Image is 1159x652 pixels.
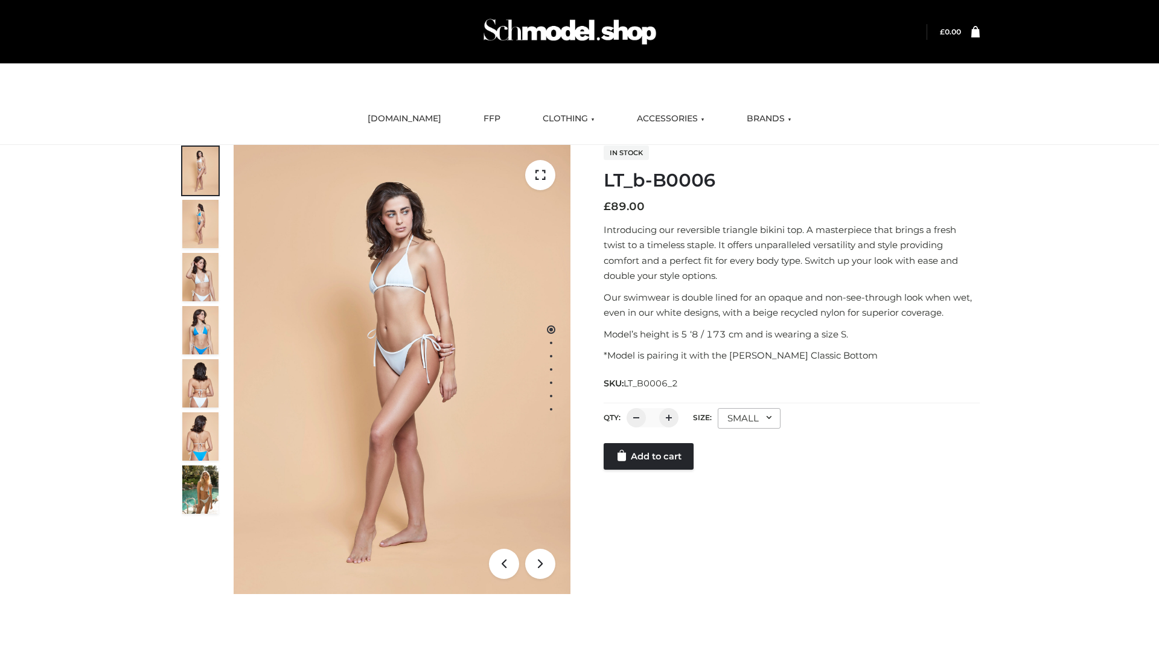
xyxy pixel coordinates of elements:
[359,106,450,132] a: [DOMAIN_NAME]
[534,106,604,132] a: CLOTHING
[182,306,219,354] img: ArielClassicBikiniTop_CloudNine_AzureSky_OW114ECO_4-scaled.jpg
[182,412,219,461] img: ArielClassicBikiniTop_CloudNine_AzureSky_OW114ECO_8-scaled.jpg
[604,443,694,470] a: Add to cart
[624,378,678,389] span: LT_B0006_2
[604,200,645,213] bdi: 89.00
[182,253,219,301] img: ArielClassicBikiniTop_CloudNine_AzureSky_OW114ECO_3-scaled.jpg
[940,27,961,36] bdi: 0.00
[628,106,714,132] a: ACCESSORIES
[604,222,980,284] p: Introducing our reversible triangle bikini top. A masterpiece that brings a fresh twist to a time...
[474,106,509,132] a: FFP
[693,413,712,422] label: Size:
[718,408,781,429] div: SMALL
[182,465,219,514] img: Arieltop_CloudNine_AzureSky2.jpg
[940,27,945,36] span: £
[604,348,980,363] p: *Model is pairing it with the [PERSON_NAME] Classic Bottom
[604,200,611,213] span: £
[940,27,961,36] a: £0.00
[479,8,660,56] img: Schmodel Admin 964
[182,200,219,248] img: ArielClassicBikiniTop_CloudNine_AzureSky_OW114ECO_2-scaled.jpg
[604,376,679,391] span: SKU:
[604,413,621,422] label: QTY:
[738,106,800,132] a: BRANDS
[604,170,980,191] h1: LT_b-B0006
[604,290,980,321] p: Our swimwear is double lined for an opaque and non-see-through look when wet, even in our white d...
[234,145,570,594] img: LT_b-B0006
[182,359,219,407] img: ArielClassicBikiniTop_CloudNine_AzureSky_OW114ECO_7-scaled.jpg
[182,147,219,195] img: ArielClassicBikiniTop_CloudNine_AzureSky_OW114ECO_1-scaled.jpg
[604,327,980,342] p: Model’s height is 5 ‘8 / 173 cm and is wearing a size S.
[604,145,649,160] span: In stock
